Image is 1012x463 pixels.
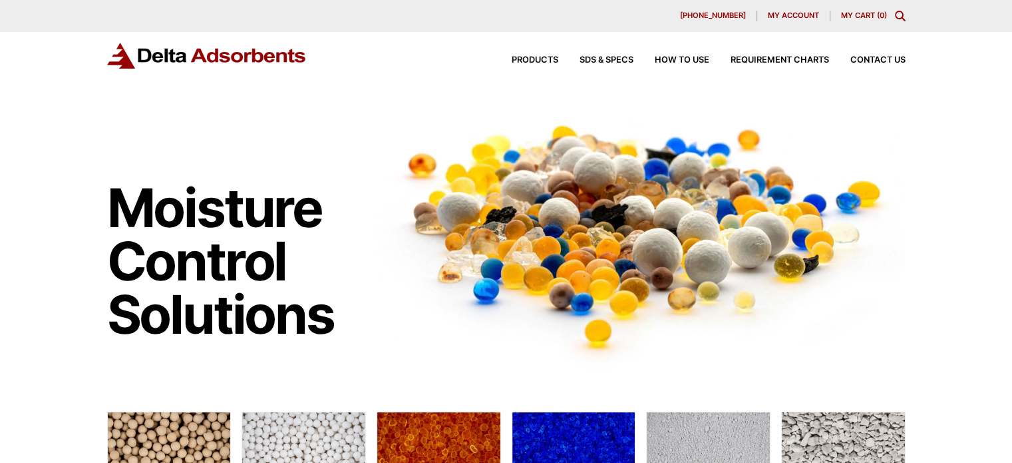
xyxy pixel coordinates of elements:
a: My Cart (0) [841,11,887,20]
div: Toggle Modal Content [895,11,906,21]
img: Image [377,101,906,369]
a: Requirement Charts [709,56,829,65]
a: Products [490,56,558,65]
a: [PHONE_NUMBER] [669,11,757,21]
a: How to Use [633,56,709,65]
span: How to Use [655,56,709,65]
a: SDS & SPECS [558,56,633,65]
img: Delta Adsorbents [107,43,307,69]
h1: Moisture Control Solutions [107,181,364,341]
span: SDS & SPECS [580,56,633,65]
span: Products [512,56,558,65]
span: 0 [880,11,884,20]
a: My account [757,11,830,21]
span: [PHONE_NUMBER] [680,12,746,19]
span: My account [768,12,819,19]
a: Contact Us [829,56,906,65]
span: Contact Us [850,56,906,65]
span: Requirement Charts [731,56,829,65]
